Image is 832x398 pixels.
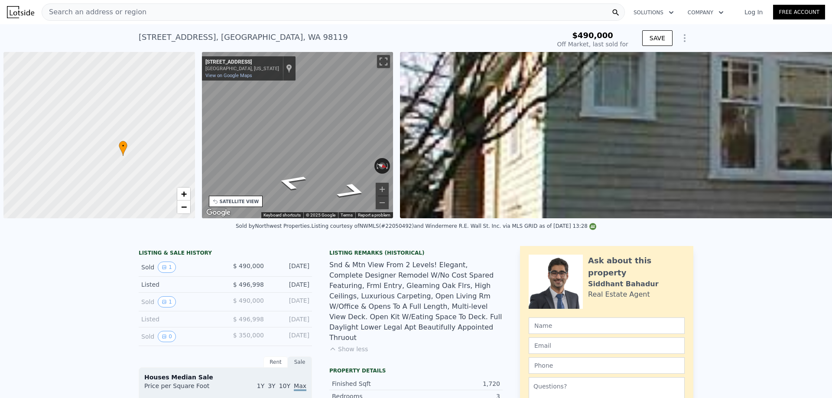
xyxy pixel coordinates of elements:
div: Houses Median Sale [144,373,306,382]
button: Show less [329,345,368,353]
span: $ 496,998 [233,316,264,323]
a: Zoom out [177,201,190,214]
div: [DATE] [271,315,309,324]
div: [STREET_ADDRESS] , [GEOGRAPHIC_DATA] , WA 98119 [139,31,348,43]
button: View historical data [158,331,176,342]
div: [STREET_ADDRESS] [205,59,279,66]
div: Property details [329,367,503,374]
div: Rent [263,356,288,368]
div: [DATE] [271,280,309,289]
button: View historical data [158,262,176,273]
div: LISTING & SALE HISTORY [139,249,312,258]
img: Google [204,207,233,218]
a: Free Account [773,5,825,19]
a: Report a problem [358,213,390,217]
div: Price per Square Foot [144,382,225,395]
button: Company [681,5,731,20]
div: Siddhant Bahadur [588,279,659,289]
span: + [181,188,186,199]
div: Sold by Northwest Properties . [236,223,311,229]
div: Listing Remarks (Historical) [329,249,503,256]
div: Listed [141,315,218,324]
button: SAVE [642,30,673,46]
span: $ 490,000 [233,297,264,304]
div: Street View [202,52,393,218]
div: Finished Sqft [332,379,416,388]
span: • [119,142,127,150]
button: Zoom in [376,183,389,196]
button: Zoom out [376,196,389,209]
span: $ 490,000 [233,262,264,269]
a: View on Google Maps [205,73,252,78]
button: Keyboard shortcuts [263,212,301,218]
button: View historical data [158,296,176,307]
div: • [119,141,127,156]
span: 10Y [279,382,290,389]
div: [DATE] [271,262,309,273]
a: Show location on map [286,64,292,73]
a: Open this area in Google Maps (opens a new window) [204,207,233,218]
div: Off Market, last sold for [557,40,628,49]
div: Sale [288,356,312,368]
div: Sold [141,262,218,273]
span: $ 496,998 [233,281,264,288]
div: 1,720 [416,379,500,388]
input: Phone [529,357,685,374]
button: Show Options [676,29,693,47]
span: $ 350,000 [233,332,264,339]
div: Ask about this property [588,255,685,279]
button: Rotate counterclockwise [374,158,379,174]
div: Snd & Mtn View From 2 Levels! Elegant, Complete Designer Remodel W/No Cost Spared Featuring, Frml... [329,260,503,343]
path: Go North, 12th Ave W [324,179,379,203]
div: [GEOGRAPHIC_DATA], [US_STATE] [205,66,279,71]
span: $490,000 [572,31,613,40]
div: Listing courtesy of NWMLS (#22050492) and Windermere R.E. Wall St. Inc. via MLS GRID as of [DATE]... [311,223,596,229]
span: − [181,201,186,212]
button: Toggle fullscreen view [377,55,390,68]
img: Lotside [7,6,34,18]
img: NWMLS Logo [589,223,596,230]
div: Real Estate Agent [588,289,650,300]
div: Sold [141,296,218,307]
div: [DATE] [271,296,309,307]
span: Max [294,382,306,391]
div: Sold [141,331,218,342]
input: Name [529,317,685,334]
div: SATELLITE VIEW [220,198,259,205]
span: 1Y [257,382,264,389]
a: Terms (opens in new tab) [341,213,353,217]
a: Log In [734,8,773,16]
button: Rotate clockwise [386,158,390,174]
input: Email [529,337,685,354]
a: Zoom in [177,188,190,201]
span: © 2025 Google [306,213,335,217]
div: Listed [141,280,218,289]
button: Reset the view [374,160,391,172]
button: Solutions [627,5,681,20]
span: 3Y [268,382,275,389]
span: Search an address or region [42,7,146,17]
path: Go South, 12th Ave W [263,170,318,194]
div: Map [202,52,393,218]
div: [DATE] [271,331,309,342]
